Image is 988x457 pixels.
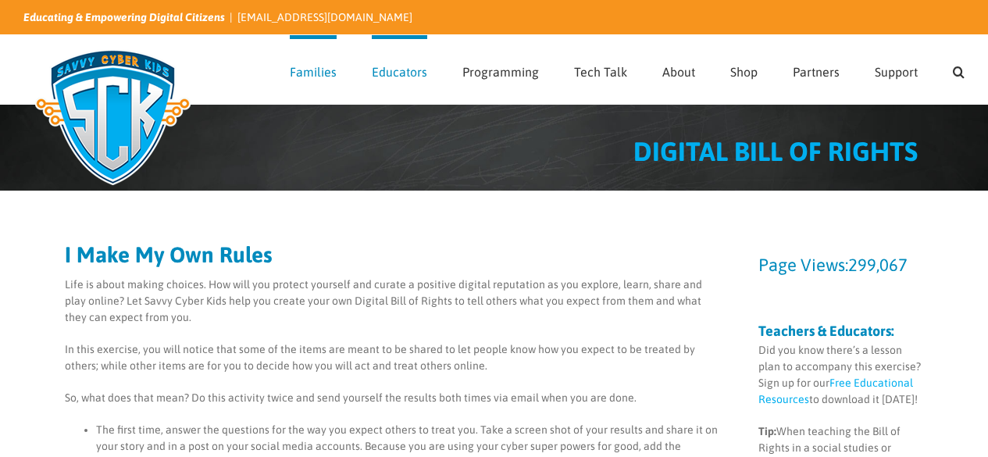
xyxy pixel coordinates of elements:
span: DIGITAL BILL OF RIGHTS [633,136,918,166]
span: Tech Talk [574,66,627,78]
a: Shop [730,35,758,104]
a: Programming [462,35,539,104]
h2: I Make My Own Rules [65,244,725,266]
span: Support [875,66,918,78]
p: So, what does that mean? Do this activity twice and send yourself the results both times via emai... [65,390,725,406]
span: Shop [730,66,758,78]
p: In this exercise, you will notice that some of the items are meant to be shared to let people kno... [65,341,725,374]
a: Search [953,35,965,104]
strong: Tip: [758,425,776,437]
span: About [662,66,695,78]
a: [EMAIL_ADDRESS][DOMAIN_NAME] [237,11,412,23]
a: About [662,35,695,104]
a: Educators [372,35,427,104]
span: Partners [793,66,840,78]
i: Educating & Empowering Digital Citizens [23,11,225,23]
span: 299,067 [848,255,908,275]
span: Families [290,66,337,78]
p: Did you know there’s a lesson plan to accompany this exercise? Sign up for our to download it [DA... [758,342,923,408]
h3: Page Views: [758,256,923,273]
a: Partners [793,35,840,104]
a: Free Educational Resources [758,377,913,405]
span: Educators [372,66,427,78]
img: Savvy Cyber Kids Logo [23,39,202,195]
span: Programming [462,66,539,78]
a: Tech Talk [574,35,627,104]
strong: Teachers & Educators: [758,323,894,339]
p: Life is about making choices. How will you protect yourself and curate a positive digital reputat... [65,277,725,326]
a: Families [290,35,337,104]
a: Support [875,35,918,104]
nav: Main Menu [290,35,965,104]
